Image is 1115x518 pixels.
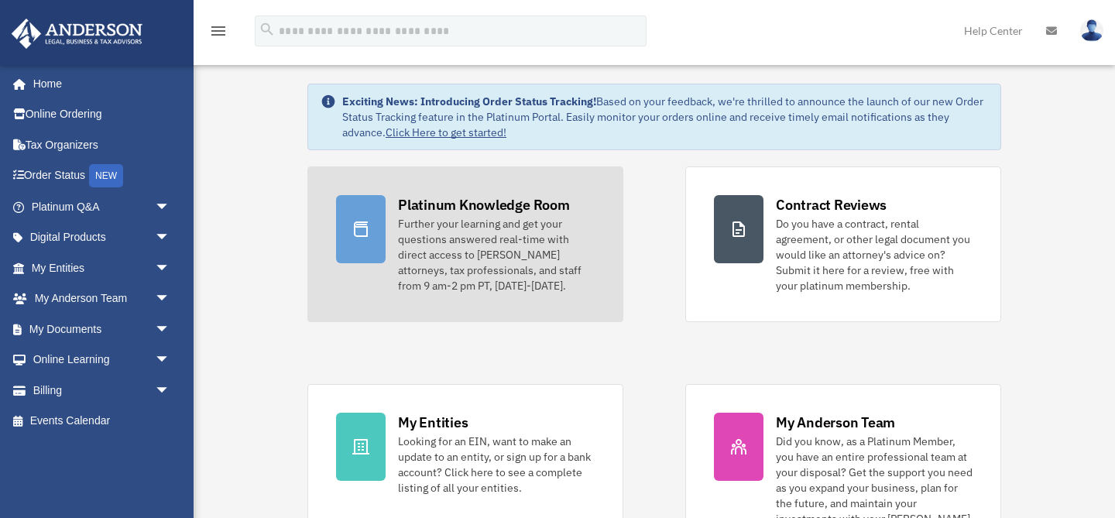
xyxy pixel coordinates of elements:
[155,314,186,345] span: arrow_drop_down
[259,21,276,38] i: search
[155,191,186,223] span: arrow_drop_down
[398,434,595,496] div: Looking for an EIN, want to make an update to an entity, or sign up for a bank account? Click her...
[11,252,194,283] a: My Entitiesarrow_drop_down
[11,406,194,437] a: Events Calendar
[11,283,194,314] a: My Anderson Teamarrow_drop_down
[11,345,194,376] a: Online Learningarrow_drop_down
[386,125,506,139] a: Click Here to get started!
[776,216,973,293] div: Do you have a contract, rental agreement, or other legal document you would like an attorney's ad...
[155,222,186,254] span: arrow_drop_down
[155,252,186,284] span: arrow_drop_down
[11,160,194,192] a: Order StatusNEW
[11,375,194,406] a: Billingarrow_drop_down
[307,166,623,322] a: Platinum Knowledge Room Further your learning and get your questions answered real-time with dire...
[342,94,596,108] strong: Exciting News: Introducing Order Status Tracking!
[155,345,186,376] span: arrow_drop_down
[209,22,228,40] i: menu
[11,222,194,253] a: Digital Productsarrow_drop_down
[155,283,186,315] span: arrow_drop_down
[7,19,147,49] img: Anderson Advisors Platinum Portal
[155,375,186,407] span: arrow_drop_down
[209,27,228,40] a: menu
[11,99,194,130] a: Online Ordering
[1080,19,1103,42] img: User Pic
[11,68,186,99] a: Home
[11,191,194,222] a: Platinum Q&Aarrow_drop_down
[342,94,988,140] div: Based on your feedback, we're thrilled to announce the launch of our new Order Status Tracking fe...
[398,413,468,432] div: My Entities
[776,195,887,214] div: Contract Reviews
[776,413,895,432] div: My Anderson Team
[89,164,123,187] div: NEW
[11,314,194,345] a: My Documentsarrow_drop_down
[398,195,570,214] div: Platinum Knowledge Room
[398,216,595,293] div: Further your learning and get your questions answered real-time with direct access to [PERSON_NAM...
[685,166,1001,322] a: Contract Reviews Do you have a contract, rental agreement, or other legal document you would like...
[11,129,194,160] a: Tax Organizers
